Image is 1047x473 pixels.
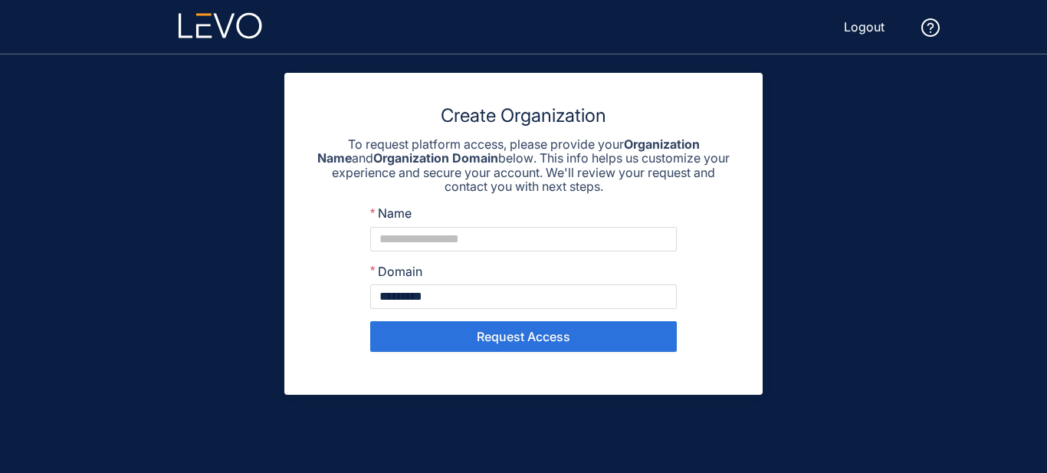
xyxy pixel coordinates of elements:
input: Domain [370,284,677,309]
span: Request Access [477,330,570,343]
label: Name [370,206,412,220]
input: Name [370,227,677,251]
strong: Organization Name [317,136,700,166]
button: Logout [832,15,897,39]
span: Logout [844,20,885,34]
strong: Organization Domain [373,150,498,166]
button: Request Access [370,321,677,352]
p: To request platform access, please provide your and below. This info helps us customize your expe... [315,137,732,194]
label: Domain [370,264,422,278]
h3: Create Organization [315,103,732,128]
